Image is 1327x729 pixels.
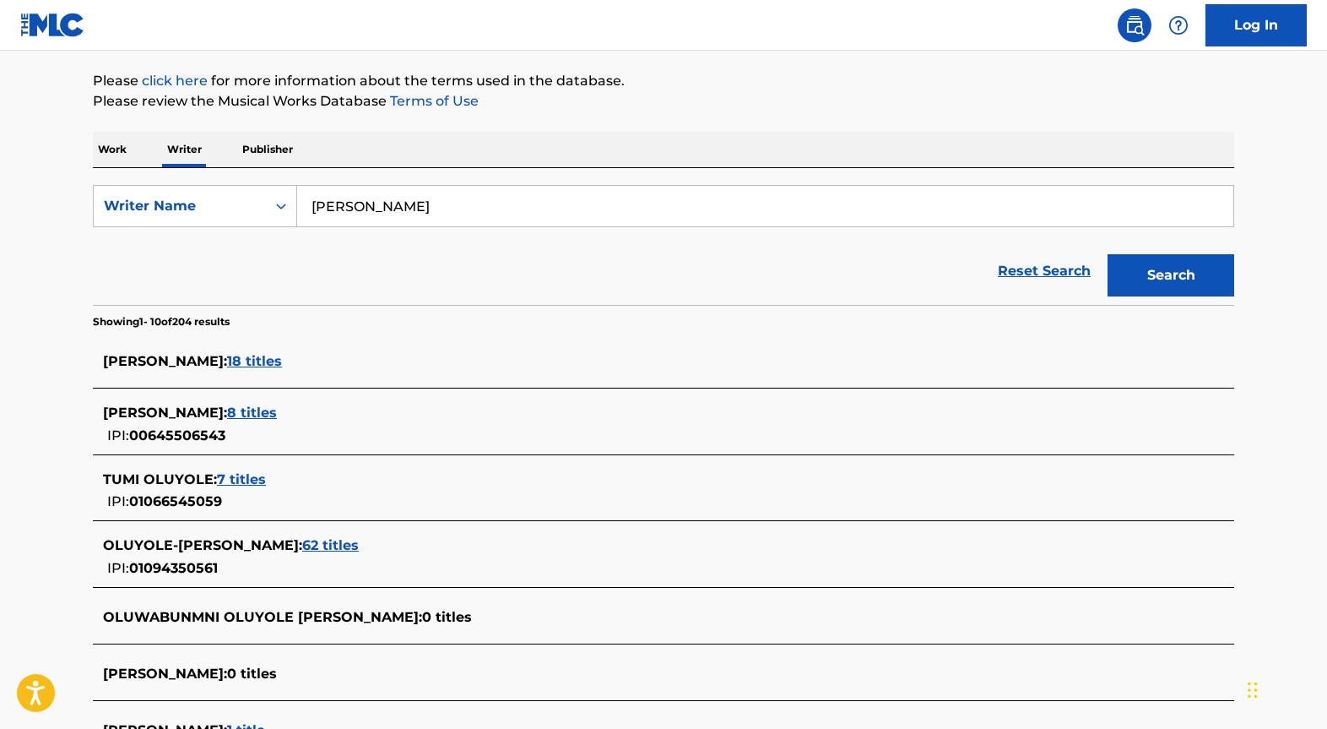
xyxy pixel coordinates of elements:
[107,427,129,443] span: IPI:
[93,91,1234,112] p: Please review the Musical Works Database
[129,493,222,509] span: 01066545059
[103,666,227,682] span: [PERSON_NAME] :
[93,185,1234,305] form: Search Form
[227,405,277,421] span: 8 titles
[142,73,208,89] a: click here
[227,666,277,682] span: 0 titles
[103,405,227,421] span: [PERSON_NAME] :
[302,537,359,553] span: 62 titles
[1248,665,1258,715] div: Drag
[129,560,218,576] span: 01094350561
[103,537,302,553] span: OLUYOLE-[PERSON_NAME] :
[93,132,132,167] p: Work
[107,493,129,509] span: IPI:
[162,132,207,167] p: Writer
[1162,8,1195,42] div: Help
[103,471,217,487] span: TUMI OLUYOLE :
[129,427,225,443] span: 00645506543
[422,609,472,625] span: 0 titles
[989,253,1099,290] a: Reset Search
[227,353,282,369] span: 18 titles
[107,560,129,576] span: IPI:
[1243,648,1327,729] iframe: Chat Widget
[1118,8,1151,42] a: Public Search
[387,93,479,109] a: Terms of Use
[1124,15,1145,35] img: search
[103,609,422,625] span: OLUWABUNMNI OLUYOLE [PERSON_NAME] :
[93,71,1234,91] p: Please for more information about the terms used in the database.
[1205,4,1307,46] a: Log In
[1168,15,1189,35] img: help
[103,353,227,369] span: [PERSON_NAME] :
[237,132,298,167] p: Publisher
[1108,254,1234,296] button: Search
[104,196,256,216] div: Writer Name
[93,314,230,329] p: Showing 1 - 10 of 204 results
[217,471,266,487] span: 7 titles
[20,13,85,37] img: MLC Logo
